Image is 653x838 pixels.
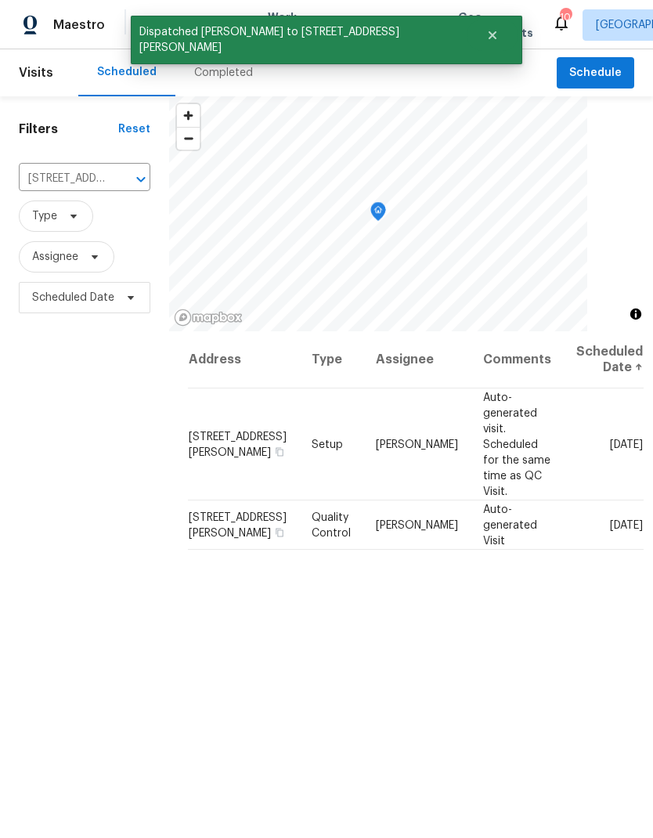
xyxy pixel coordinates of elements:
div: 10 [560,9,571,25]
span: Maestro [53,17,105,33]
button: Open [130,168,152,190]
div: Completed [194,65,253,81]
span: Auto-generated visit. Scheduled for the same time as QC Visit. [483,392,550,497]
button: Schedule [557,57,634,89]
th: Scheduled Date ↑ [564,331,644,388]
span: [STREET_ADDRESS][PERSON_NAME] [189,431,287,457]
div: Reset [118,121,150,137]
button: Zoom in [177,104,200,127]
th: Comments [471,331,564,388]
span: Dispatched [PERSON_NAME] to [STREET_ADDRESS][PERSON_NAME] [131,16,467,64]
a: Mapbox homepage [174,309,243,327]
button: Zoom out [177,127,200,150]
span: Toggle attribution [631,305,640,323]
h1: Filters [19,121,118,137]
span: [DATE] [610,519,643,530]
span: Assignee [32,249,78,265]
th: Address [188,331,299,388]
button: Close [467,20,518,51]
div: Map marker [370,202,386,226]
button: Toggle attribution [626,305,645,323]
span: Geo Assignments [458,9,533,41]
span: [STREET_ADDRESS][PERSON_NAME] [189,511,287,538]
span: [DATE] [610,439,643,450]
canvas: Map [169,96,587,331]
input: Search for an address... [19,167,106,191]
span: Scheduled Date [32,290,114,305]
div: Scheduled [97,64,157,80]
span: Work Orders [268,9,308,41]
span: Auto-generated Visit [483,504,537,546]
span: Schedule [569,63,622,83]
span: Zoom out [177,128,200,150]
span: Visits [19,56,53,90]
span: Type [32,208,57,224]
